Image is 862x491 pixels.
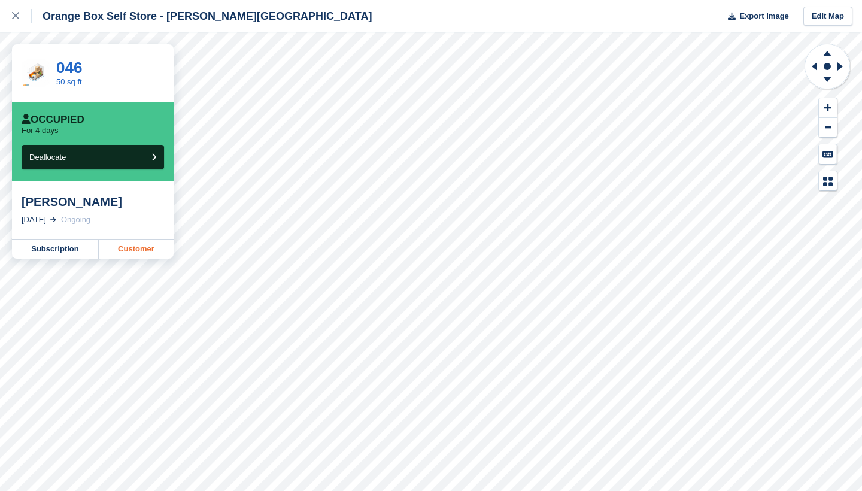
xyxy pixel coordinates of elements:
div: Orange Box Self Store - [PERSON_NAME][GEOGRAPHIC_DATA] [32,9,372,23]
a: 046 [56,59,82,77]
img: 50sqft.jpg [22,59,50,87]
a: 50 sq ft [56,77,82,86]
button: Export Image [721,7,789,26]
p: For 4 days [22,126,58,135]
div: [DATE] [22,214,46,226]
img: arrow-right-light-icn-cde0832a797a2874e46488d9cf13f60e5c3a73dbe684e267c42b8395dfbc2abf.svg [50,217,56,222]
div: Occupied [22,114,84,126]
button: Map Legend [819,171,837,191]
span: Export Image [739,10,788,22]
a: Customer [99,240,174,259]
button: Keyboard Shortcuts [819,144,837,164]
button: Deallocate [22,145,164,169]
button: Zoom Out [819,118,837,138]
span: Deallocate [29,153,66,162]
a: Subscription [12,240,99,259]
button: Zoom In [819,98,837,118]
a: Edit Map [803,7,852,26]
div: [PERSON_NAME] [22,195,164,209]
div: Ongoing [61,214,90,226]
